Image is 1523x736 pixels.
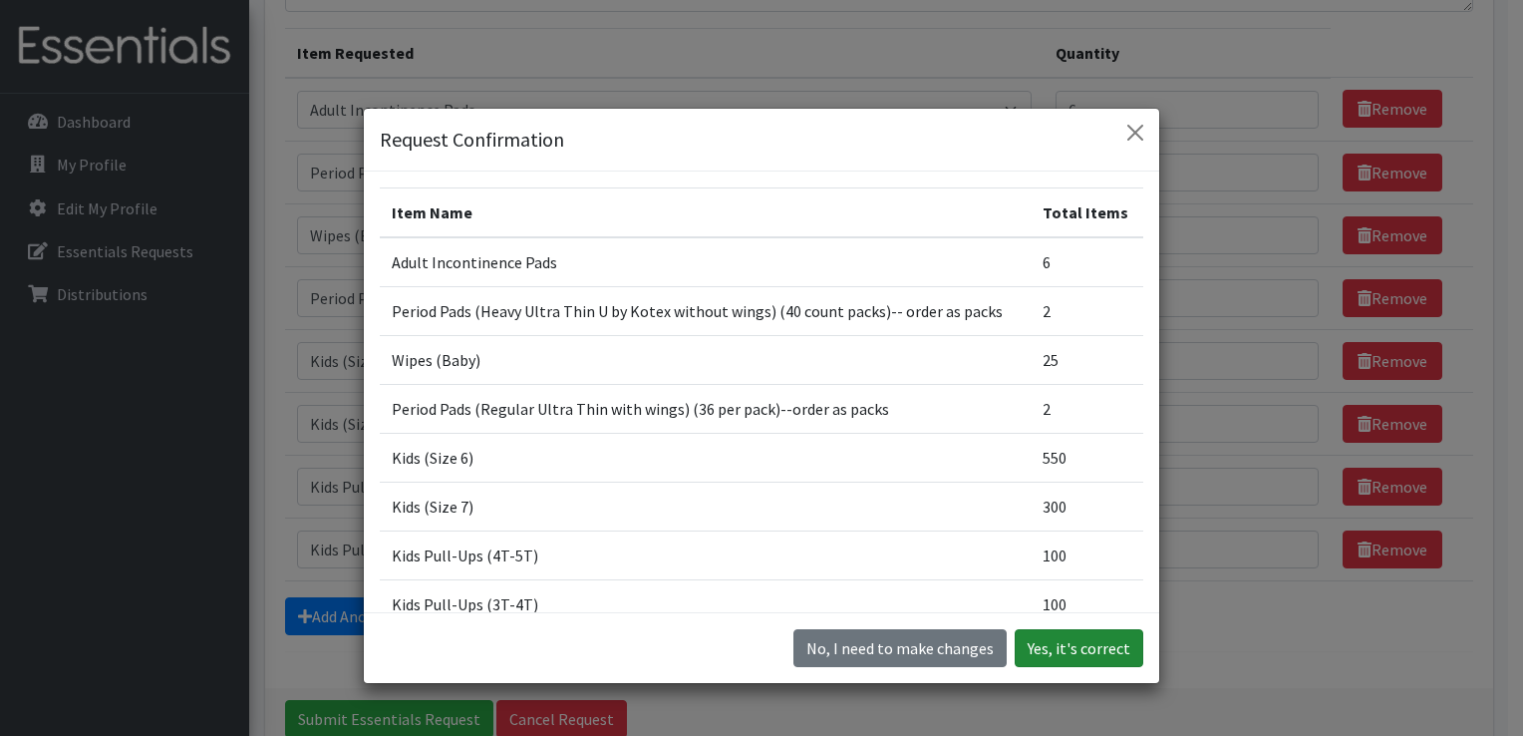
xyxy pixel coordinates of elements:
[380,187,1031,237] th: Item Name
[1031,187,1143,237] th: Total Items
[380,237,1031,287] td: Adult Incontinence Pads
[1031,384,1143,433] td: 2
[1031,237,1143,287] td: 6
[380,579,1031,628] td: Kids Pull-Ups (3T-4T)
[380,384,1031,433] td: Period Pads (Regular Ultra Thin with wings) (36 per pack)--order as packs
[1119,117,1151,149] button: Close
[380,335,1031,384] td: Wipes (Baby)
[1031,335,1143,384] td: 25
[380,482,1031,531] td: Kids (Size 7)
[1031,531,1143,579] td: 100
[1031,433,1143,482] td: 550
[380,433,1031,482] td: Kids (Size 6)
[1031,579,1143,628] td: 100
[1031,482,1143,531] td: 300
[1015,629,1143,667] button: Yes, it's correct
[793,629,1007,667] button: No I need to make changes
[1031,286,1143,335] td: 2
[380,286,1031,335] td: Period Pads (Heavy Ultra Thin U by Kotex without wings) (40 count packs)-- order as packs
[380,531,1031,579] td: Kids Pull-Ups (4T-5T)
[380,125,564,155] h5: Request Confirmation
